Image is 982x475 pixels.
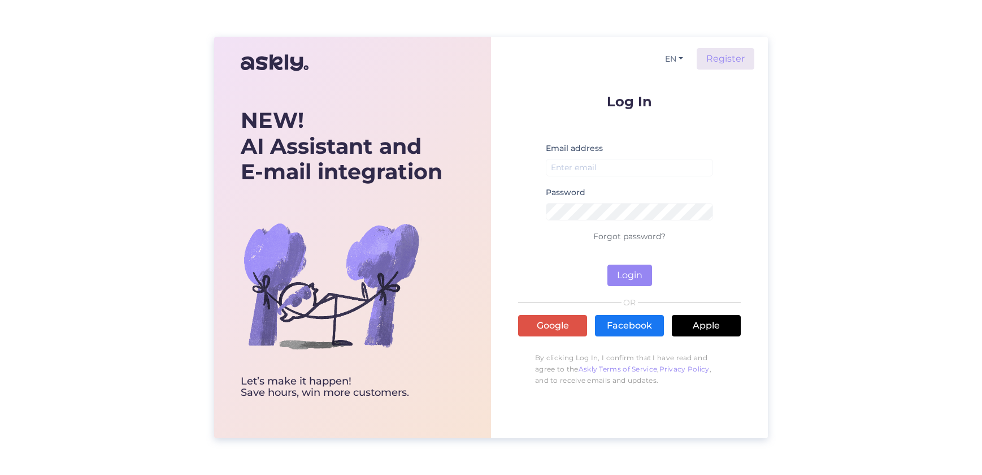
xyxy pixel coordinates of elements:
[593,231,666,241] a: Forgot password?
[595,315,664,336] a: Facebook
[607,265,652,286] button: Login
[546,142,603,154] label: Email address
[579,365,658,373] a: Askly Terms of Service
[241,376,442,399] div: Let’s make it happen! Save hours, win more customers.
[241,195,422,376] img: bg-askly
[659,365,710,373] a: Privacy Policy
[241,49,308,76] img: Askly
[661,51,688,67] button: EN
[546,187,585,198] label: Password
[518,315,587,336] a: Google
[697,48,754,70] a: Register
[672,315,741,336] a: Apple
[518,347,741,392] p: By clicking Log In, I confirm that I have read and agree to the , , and to receive emails and upd...
[518,94,741,109] p: Log In
[546,159,713,176] input: Enter email
[622,299,638,306] span: OR
[241,107,304,133] b: NEW!
[241,107,442,185] div: AI Assistant and E-mail integration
